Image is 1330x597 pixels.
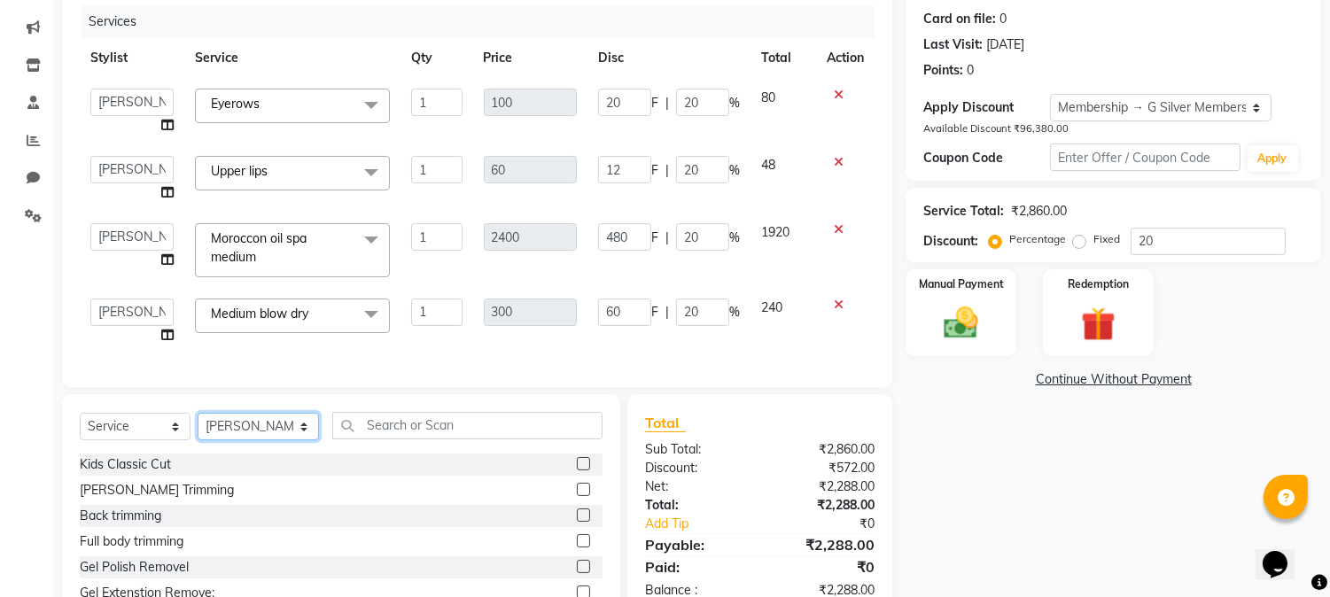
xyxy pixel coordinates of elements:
div: Gel Polish Removel [80,558,189,577]
th: Price [473,38,587,78]
div: Total: [632,496,760,515]
div: ₹572.00 [760,459,889,477]
th: Action [816,38,875,78]
div: Kids Classic Cut [80,455,171,474]
label: Percentage [1009,231,1066,247]
div: Card on file: [923,10,996,28]
th: Total [751,38,816,78]
div: Discount: [632,459,760,477]
div: Sub Total: [632,440,760,459]
button: Apply [1248,145,1298,172]
a: Continue Without Payment [909,370,1318,389]
div: Net: [632,477,760,496]
div: ₹2,860.00 [1011,202,1067,221]
a: Add Tip [632,515,782,533]
span: 48 [761,157,775,173]
input: Search or Scan [332,412,603,439]
span: Moroccon oil spa medium [211,230,307,265]
span: % [729,229,740,247]
div: ₹2,860.00 [760,440,889,459]
span: F [651,161,658,180]
span: F [651,303,658,322]
input: Enter Offer / Coupon Code [1050,143,1240,171]
div: ₹2,288.00 [760,496,889,515]
span: % [729,94,740,112]
div: Available Discount ₹96,380.00 [923,121,1303,136]
span: F [651,229,658,247]
div: Apply Discount [923,98,1050,117]
span: | [665,229,669,247]
a: x [256,249,264,265]
span: Medium blow dry [211,306,308,322]
span: 240 [761,299,782,315]
div: ₹2,288.00 [760,534,889,555]
div: [DATE] [986,35,1024,54]
span: Total [645,414,686,432]
th: Service [184,38,401,78]
img: _cash.svg [933,303,989,343]
div: ₹0 [760,556,889,578]
span: F [651,94,658,112]
span: | [665,161,669,180]
label: Manual Payment [919,276,1004,292]
div: ₹2,288.00 [760,477,889,496]
div: Full body trimming [80,532,183,551]
div: Service Total: [923,202,1004,221]
span: % [729,303,740,322]
a: x [268,163,276,179]
span: Eyerows [211,96,260,112]
div: 0 [967,61,974,80]
span: % [729,161,740,180]
iframe: chat widget [1256,526,1312,579]
th: Qty [401,38,472,78]
div: ₹0 [782,515,889,533]
span: 80 [761,89,775,105]
a: x [308,306,316,322]
span: 1920 [761,224,789,240]
div: Discount: [923,232,978,251]
label: Redemption [1068,276,1129,292]
div: Services [82,5,888,38]
label: Fixed [1093,231,1120,247]
div: Back trimming [80,507,161,525]
div: Paid: [632,556,760,578]
a: x [260,96,268,112]
span: Upper lips [211,163,268,179]
div: Coupon Code [923,149,1050,167]
span: | [665,303,669,322]
div: Points: [923,61,963,80]
th: Disc [587,38,751,78]
th: Stylist [80,38,184,78]
span: | [665,94,669,112]
div: [PERSON_NAME] Trimming [80,481,234,500]
img: _gift.svg [1070,303,1126,346]
div: Payable: [632,534,760,555]
div: 0 [999,10,1007,28]
div: Last Visit: [923,35,983,54]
